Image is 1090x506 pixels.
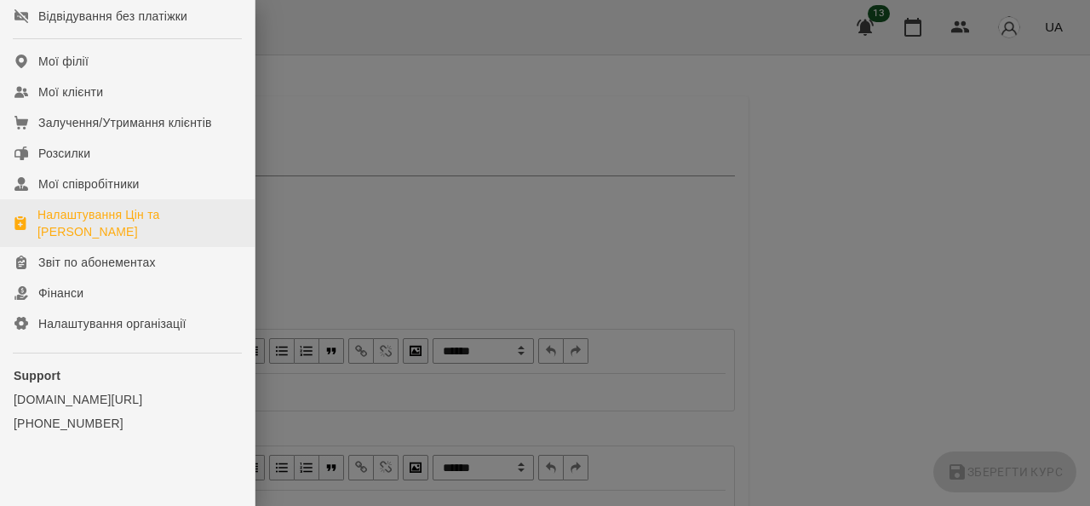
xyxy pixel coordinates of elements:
[38,175,140,193] div: Мої співробітники
[37,206,241,240] div: Налаштування Цін та [PERSON_NAME]
[38,83,103,101] div: Мої клієнти
[38,114,212,131] div: Залучення/Утримання клієнтів
[38,145,90,162] div: Розсилки
[14,367,241,384] p: Support
[14,391,241,408] a: [DOMAIN_NAME][URL]
[14,415,241,432] a: [PHONE_NUMBER]
[38,285,83,302] div: Фінанси
[38,315,186,332] div: Налаштування організації
[38,8,187,25] div: Відвідування без платіжки
[38,254,156,271] div: Звіт по абонементах
[38,53,89,70] div: Мої філії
